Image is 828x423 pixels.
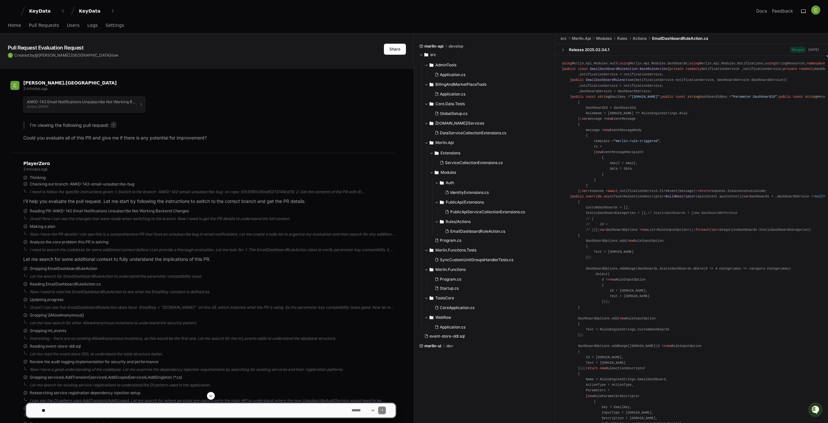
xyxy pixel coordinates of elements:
[430,334,465,339] span: event-store-ddl.sql
[440,111,467,116] span: GlobalSetup.cs
[430,139,433,147] svg: Directory
[772,8,793,14] button: Feedback
[432,236,547,245] button: Program.cs
[424,264,550,275] button: Merlin.Functions
[30,383,396,388] div: Let me search for existing service registrations to understand the DI pattern used in the applica...
[572,78,785,82] span: ( )
[27,100,137,104] h1: ANKD-142 Email Notifications Unsubscribe Not Working Backend Changes
[30,274,396,279] div: Let me search for EmailDashboardRuleAction to understand the parameter compatibility issue.
[450,190,489,195] span: IdentityExtensions.cs
[432,275,547,284] button: Program.cs
[440,277,461,282] span: Program.cs
[111,122,116,128] span: 1
[604,128,610,132] span: new
[30,282,101,287] span: Reading EmailDashboardRuleAction.cs
[111,53,118,58] span: now
[23,256,396,263] p: Let me search for some additional context to fully understand the implications of this PR.
[6,26,118,36] div: Welcome
[23,96,145,113] button: ANKD-142 Email Notifications Unsubscribe Not Working Backend ChangesActive [DATE]1
[76,5,118,17] button: KeyData
[666,195,695,198] span: BuildDescriptor
[642,228,648,232] span: new
[582,117,588,121] span: var
[805,95,817,99] span: string
[437,158,547,167] button: ServiceCollectionExtensions.cs
[87,18,98,33] a: Logs
[30,351,396,357] div: Let me read the event store DDL to understand the table structure better.
[430,266,433,273] svg: Directory
[30,289,396,295] div: Now I need to read the EmailDashboardRuleAction to see what the EmailKey constant is defined as.
[617,36,627,41] span: Rules
[442,227,547,236] button: EmailDashboardRuleAction.cs
[586,222,608,226] span: // Id =
[8,18,21,33] a: Home
[590,67,638,71] span: EmailDashboardRuleAction
[620,317,626,320] span: new
[600,228,605,232] span: var
[22,48,106,55] div: Start new chat
[30,313,84,318] span: Grepping \[AllowAnonymous\]
[430,294,433,302] svg: Directory
[440,238,461,243] span: Program.cs
[29,23,59,27] span: Pull Requests
[14,53,118,58] span: Created by
[790,47,806,53] span: Merged
[608,189,618,193] span: await
[697,195,739,198] span: ApiContext apiContext
[807,402,825,419] iframe: Open customer support
[578,67,588,71] span: class
[808,47,819,52] div: [DATE]
[562,61,572,65] span: using
[30,297,63,302] span: Updating progress
[430,52,436,57] span: src
[424,118,550,128] button: [DOMAIN_NAME]/Services
[799,67,815,71] span: readonly
[30,375,182,380] span: Grepping services\.AddTransient|services\.AddScoped|services\.AddSingleton (*.cs)
[424,312,550,323] button: Webflow
[435,140,454,145] span: Merlin.Api
[561,36,567,41] span: src
[440,218,444,226] svg: Directory
[8,44,84,51] app-text-character-animate: Pull Request Evaluation Request
[652,36,708,41] span: EmailDashboardRuleAction.cs
[779,95,791,99] span: public
[435,101,465,106] span: Core.Data.Tests
[440,257,513,262] span: SyncCustomUnitGroupsHandlerTests.cs
[30,390,140,395] span: Researching service registration dependency injection setup
[670,67,683,71] span: private
[572,78,584,82] span: public
[572,95,584,99] span: public
[661,95,673,99] span: public
[424,79,550,90] button: BillingAndMarketPlaceTools
[30,122,396,129] p: I'm viewing the following pull request:
[564,67,576,71] span: public
[633,36,647,41] span: Actions
[620,61,630,65] span: using
[30,182,134,187] span: Checking out branch: ANKD-142-email-unsubscribe-bug
[435,295,454,301] span: ToolsCore
[30,359,158,364] span: Review the audit logging implementation for security and performance
[756,8,767,14] a: Docs
[435,248,476,253] span: Merlin.Functions.Tests
[606,117,612,121] span: new
[582,189,588,193] span: var
[440,92,465,97] span: Application.cs
[676,95,686,99] span: const
[424,60,550,70] button: AdminTools
[440,179,444,187] svg: Directory
[435,121,484,126] span: [DOMAIN_NAME]/Services
[614,139,660,143] span: "merlin-rule-triggered"
[30,216,396,221] div: Great! Now I can see the changes that were made when switching to the branch. Now I need to get t...
[23,80,117,85] span: [PERSON_NAME].[GEOGRAPHIC_DATA]
[450,229,505,234] span: EmailDashboardRuleAction.cs
[30,320,396,326] div: Let me now search for other AllowAnonymous mutations to understand the security pattern.
[430,314,433,321] svg: Directory
[586,366,598,370] span: return
[432,109,547,118] button: GlobalSetup.cs
[441,170,456,175] span: Modules
[432,90,547,99] button: Application.cs
[446,343,453,349] span: dev
[30,189,396,195] div: I need to follow the specific instructions given: 1. Switch to the branch `ANKD-142-email-unsubsc...
[446,219,471,224] span: Rules/Actions
[87,23,98,27] span: Logs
